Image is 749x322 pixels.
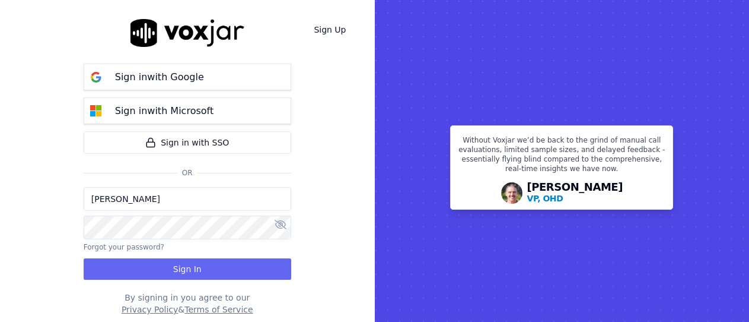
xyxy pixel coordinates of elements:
[527,192,563,204] p: VP, OHD
[304,19,355,40] a: Sign Up
[84,242,164,252] button: Forgot your password?
[84,258,291,280] button: Sign In
[84,187,291,211] input: Email
[177,168,197,178] span: Or
[84,64,291,90] button: Sign inwith Google
[184,304,253,315] button: Terms of Service
[130,19,244,47] img: logo
[84,292,291,315] div: By signing in you agree to our &
[122,304,178,315] button: Privacy Policy
[458,135,665,178] p: Without Voxjar we’d be back to the grind of manual call evaluations, limited sample sizes, and de...
[115,70,204,84] p: Sign in with Google
[501,182,522,204] img: Avatar
[84,65,108,89] img: google Sign in button
[84,99,108,123] img: microsoft Sign in button
[527,182,623,204] div: [PERSON_NAME]
[84,131,291,154] a: Sign in with SSO
[84,97,291,124] button: Sign inwith Microsoft
[115,104,213,118] p: Sign in with Microsoft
